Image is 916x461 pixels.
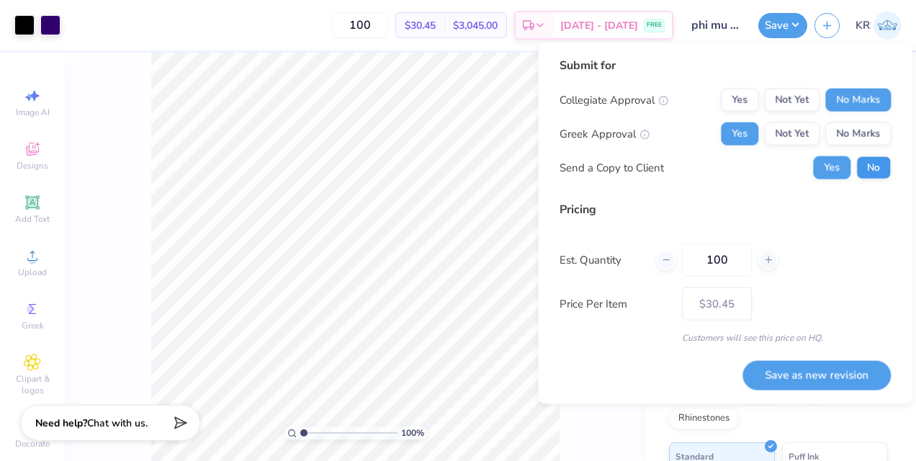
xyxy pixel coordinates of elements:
div: Rhinestones [669,408,739,429]
button: No Marks [825,122,891,146]
input: – – [332,12,388,38]
div: Send a Copy to Client [560,159,664,176]
span: $3,045.00 [453,18,498,33]
span: KR [856,17,870,34]
button: No [856,156,891,179]
div: Submit for [560,57,891,74]
strong: Need help? [35,416,87,430]
span: Upload [18,267,47,278]
input: – – [682,243,752,277]
button: Yes [813,156,850,179]
button: Not Yet [764,122,820,146]
button: No Marks [825,89,891,112]
button: Save [758,13,807,38]
div: Pricing [560,201,891,218]
button: Not Yet [764,89,820,112]
input: Untitled Design [681,11,751,40]
span: Greek [22,320,44,331]
img: Kate Ruffin [874,12,902,40]
span: Image AI [16,107,50,118]
button: Yes [721,122,758,146]
a: KR [856,12,902,40]
label: Price Per Item [560,295,671,312]
div: Collegiate Approval [560,91,668,108]
span: 100 % [401,426,424,439]
button: Yes [721,89,758,112]
label: Est. Quantity [560,251,645,268]
div: Customers will see this price on HQ. [560,331,891,344]
button: Save as new revision [742,360,891,390]
span: FREE [647,20,662,30]
span: Designs [17,160,48,171]
span: Chat with us. [87,416,148,430]
span: Clipart & logos [7,373,58,396]
span: [DATE] - [DATE] [560,18,638,33]
span: Decorate [15,438,50,449]
div: Greek Approval [560,125,650,142]
span: $30.45 [405,18,436,33]
span: Add Text [15,213,50,225]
